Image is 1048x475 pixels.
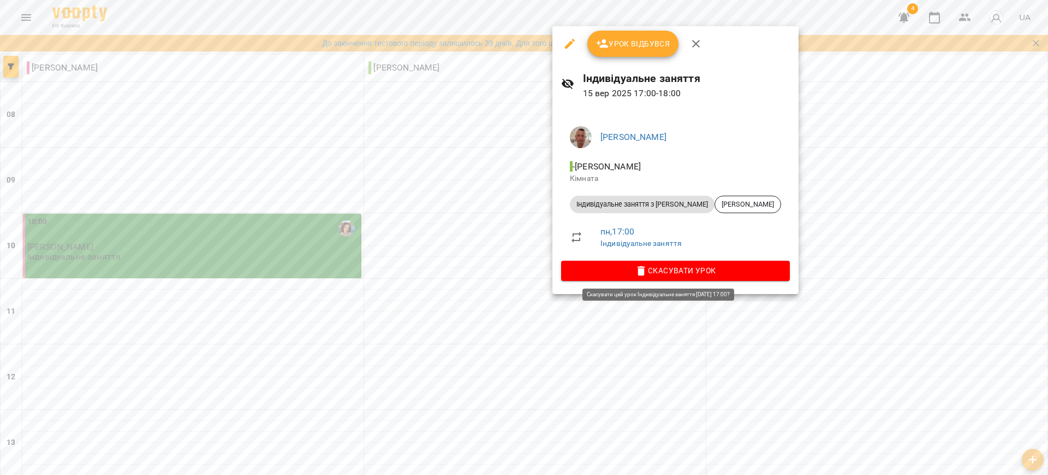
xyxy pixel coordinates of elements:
[600,226,634,237] a: пн , 17:00
[714,196,781,213] div: [PERSON_NAME]
[596,37,670,50] span: Урок відбувся
[587,31,679,57] button: Урок відбувся
[570,161,643,172] span: - [PERSON_NAME]
[600,239,682,248] a: Індивідуальне заняття
[583,87,790,100] p: 15 вер 2025 17:00 - 18:00
[570,126,592,148] img: b287975caadf25f1fa3c20d9019c46fb.jpg
[570,173,781,184] p: Кімната
[570,200,714,209] span: Індивідуальне заняття з [PERSON_NAME]
[583,70,790,87] h6: Індивідуальне заняття
[600,132,666,142] a: [PERSON_NAME]
[561,261,790,280] button: Скасувати Урок
[570,264,781,277] span: Скасувати Урок
[715,200,781,209] span: [PERSON_NAME]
